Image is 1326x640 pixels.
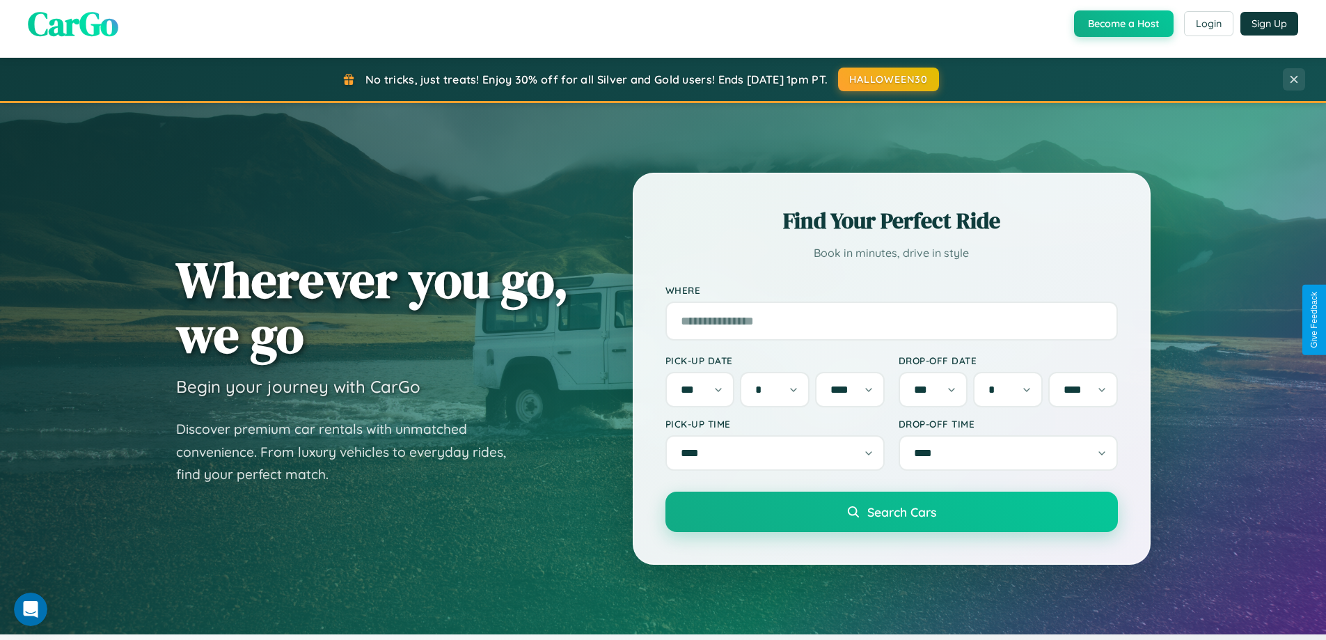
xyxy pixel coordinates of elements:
h1: Wherever you go, we go [176,252,569,362]
iframe: Intercom live chat [14,593,47,626]
p: Discover premium car rentals with unmatched convenience. From luxury vehicles to everyday rides, ... [176,418,524,486]
span: No tricks, just treats! Enjoy 30% off for all Silver and Gold users! Ends [DATE] 1pm PT. [365,72,828,86]
p: Book in minutes, drive in style [665,243,1118,263]
label: Pick-up Time [665,418,885,430]
button: Search Cars [665,492,1118,532]
button: Login [1184,11,1233,36]
label: Where [665,284,1118,296]
h2: Find Your Perfect Ride [665,205,1118,236]
button: Become a Host [1074,10,1174,37]
label: Drop-off Date [899,354,1118,366]
div: Give Feedback [1309,292,1319,348]
label: Drop-off Time [899,418,1118,430]
span: CarGo [28,1,118,47]
h3: Begin your journey with CarGo [176,376,420,397]
span: Search Cars [867,504,936,520]
button: Sign Up [1240,12,1298,36]
button: HALLOWEEN30 [838,68,939,91]
label: Pick-up Date [665,354,885,366]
